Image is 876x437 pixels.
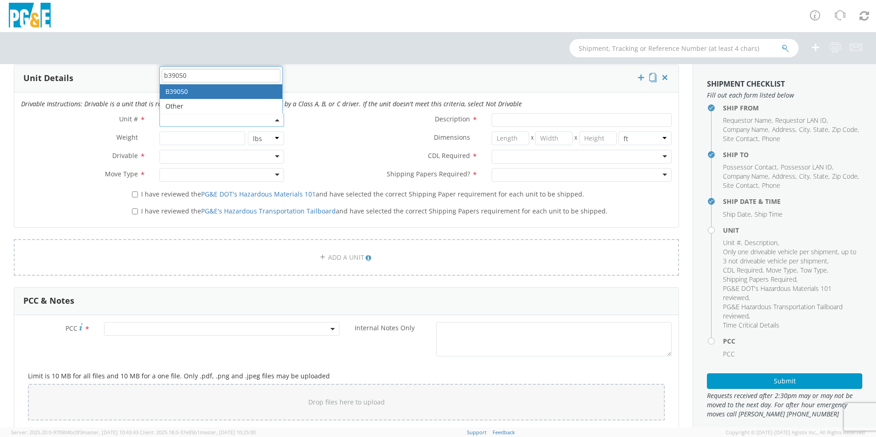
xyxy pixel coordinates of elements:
[766,266,798,275] li: ,
[813,125,828,134] span: State
[723,172,768,180] span: Company Name
[723,284,832,302] span: PG&E DOT's Hazardous Materials 101 reviewed
[723,134,760,143] li: ,
[723,247,856,265] span: Only one driveable vehicle per shipment, up to 3 not driveable vehicle per shipment
[707,373,862,389] button: Submit
[723,302,843,320] span: PG&E Hazardous Transportation Tailboard reviewed
[66,324,77,333] span: PCC
[14,239,679,276] a: ADD A UNIT
[579,131,617,145] input: Height
[355,323,415,332] span: Internal Notes Only
[428,151,470,160] span: CDL Required
[799,125,810,134] span: City
[201,190,316,198] a: PG&E DOT's Hazardous Materials 101
[799,125,811,134] li: ,
[832,125,858,134] span: Zip Code
[116,133,138,142] span: Weight
[387,169,470,178] span: Shipping Papers Required?
[772,125,797,134] li: ,
[723,125,768,134] span: Company Name
[723,163,778,172] li: ,
[766,266,797,274] span: Move Type
[201,207,336,215] a: PG&E's Hazardous Transportation Tailboard
[707,79,785,89] strong: Shipment Checklist
[723,134,758,143] span: Site Contact
[813,125,830,134] li: ,
[573,131,579,145] span: X
[723,238,741,247] span: Unit #
[723,198,862,205] h4: Ship Date & Time
[813,172,830,181] li: ,
[707,91,862,100] span: Fill out each form listed below
[723,275,798,284] li: ,
[141,190,584,198] span: I have reviewed the and have selected the correct Shipping Paper requirement for each unit to be ...
[723,210,752,219] li: ,
[799,172,811,181] li: ,
[723,163,777,171] span: Possessor Contact
[569,39,799,57] input: Shipment, Tracking or Reference Number (at least 4 chars)
[832,172,858,180] span: Zip Code
[707,391,862,419] span: Requests received after 2:30pm may or may not be moved to the next day. For after hour emergency ...
[529,131,536,145] span: X
[745,238,777,247] span: Description
[723,247,860,266] li: ,
[723,238,742,247] li: ,
[723,181,760,190] li: ,
[200,429,256,436] span: master, [DATE] 10:25:00
[82,429,138,436] span: master, [DATE] 10:43:43
[723,172,770,181] li: ,
[800,266,827,274] span: Tow Type
[723,266,762,274] span: CDL Required
[535,131,573,145] input: Width
[141,207,608,215] span: I have reviewed the and have selected the correct Shipping Papers requirement for each unit to be...
[493,429,515,436] a: Feedback
[762,181,780,190] span: Phone
[434,133,470,142] span: Dimensions
[781,163,832,171] span: Possessor LAN ID
[755,210,783,218] span: Ship Time
[160,99,282,114] li: Other
[813,172,828,180] span: State
[492,131,529,145] input: Length
[467,429,487,436] a: Support
[800,266,828,275] li: ,
[723,151,862,158] h4: Ship To
[723,321,779,329] span: Time Critical Details
[832,125,859,134] li: ,
[832,172,859,181] li: ,
[723,227,862,234] h4: Unit
[772,172,797,181] li: ,
[723,104,862,111] h4: Ship From
[762,134,780,143] span: Phone
[132,191,138,197] input: I have reviewed thePG&E DOT's Hazardous Materials 101and have selected the correct Shipping Paper...
[723,284,860,302] li: ,
[723,116,772,125] span: Requestor Name
[119,115,138,123] span: Unit #
[781,163,833,172] li: ,
[723,116,773,125] li: ,
[775,116,827,125] span: Requestor LAN ID
[723,181,758,190] span: Site Contact
[11,429,138,436] span: Server: 2025.20.0-970904bc0f3
[723,350,735,358] span: PCC
[775,116,828,125] li: ,
[140,429,256,436] span: Client: 2025.18.0-37e85b1
[772,172,795,180] span: Address
[132,208,138,214] input: I have reviewed thePG&E's Hazardous Transportation Tailboardand have selected the correct Shippin...
[723,266,764,275] li: ,
[21,99,522,108] i: Drivable Instructions: Drivable is a unit that is roadworthy and can be driven over the road by a...
[160,84,282,99] li: B39050
[772,125,795,134] span: Address
[723,338,862,344] h4: PCC
[799,172,810,180] span: City
[723,302,860,321] li: ,
[105,169,138,178] span: Move Type
[723,125,770,134] li: ,
[23,296,74,306] h3: PCC & Notes
[745,238,779,247] li: ,
[7,3,53,30] img: pge-logo-06675f144f4cfa6a6814.png
[23,74,73,83] h3: Unit Details
[723,275,796,284] span: Shipping Papers Required
[723,210,751,218] span: Ship Date
[308,398,385,406] span: Drop files here to upload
